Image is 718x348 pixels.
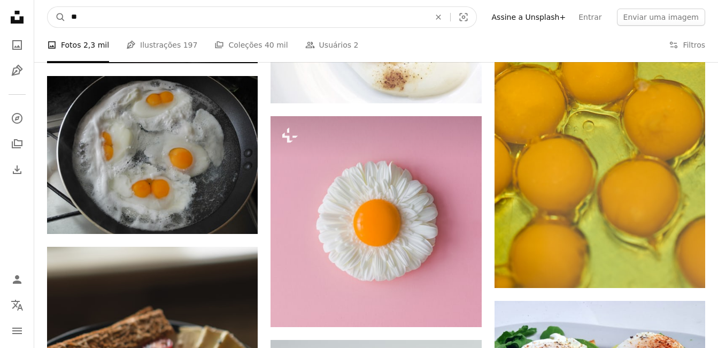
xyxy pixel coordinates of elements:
[271,217,481,226] a: Flor de margarida com gema de ovo. Conceito minimalista. Flat lay.
[183,39,198,51] span: 197
[451,7,476,27] button: Pesquisa visual
[572,9,608,26] a: Entrar
[495,124,705,134] a: um close up de um monte de ovos em uma panela
[669,28,705,62] button: Filtros
[265,39,288,51] span: 40 mil
[6,320,28,342] button: Menu
[6,34,28,56] a: Fotos
[305,28,359,62] a: Usuários 2
[271,116,481,327] img: Flor de margarida com gema de ovo. Conceito minimalista. Flat lay.
[6,269,28,290] a: Entrar / Cadastrar-se
[617,9,705,26] button: Enviar uma imagem
[47,6,477,28] form: Pesquise conteúdo visual em todo o site
[47,150,258,160] a: três ovos fritando em uma frigideira em um fogão
[214,28,288,62] a: Coleções 40 mil
[126,28,197,62] a: Ilustrações 197
[427,7,450,27] button: Limpar
[6,159,28,180] a: Histórico de downloads
[6,133,28,155] a: Coleções
[485,9,573,26] a: Assine a Unsplash+
[6,108,28,129] a: Explorar
[6,294,28,316] button: Idioma
[47,76,258,234] img: três ovos fritando em uma frigideira em um fogão
[6,6,28,30] a: Início — Unsplash
[48,7,66,27] button: Pesquise na Unsplash
[6,60,28,81] a: Ilustrações
[354,39,359,51] span: 2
